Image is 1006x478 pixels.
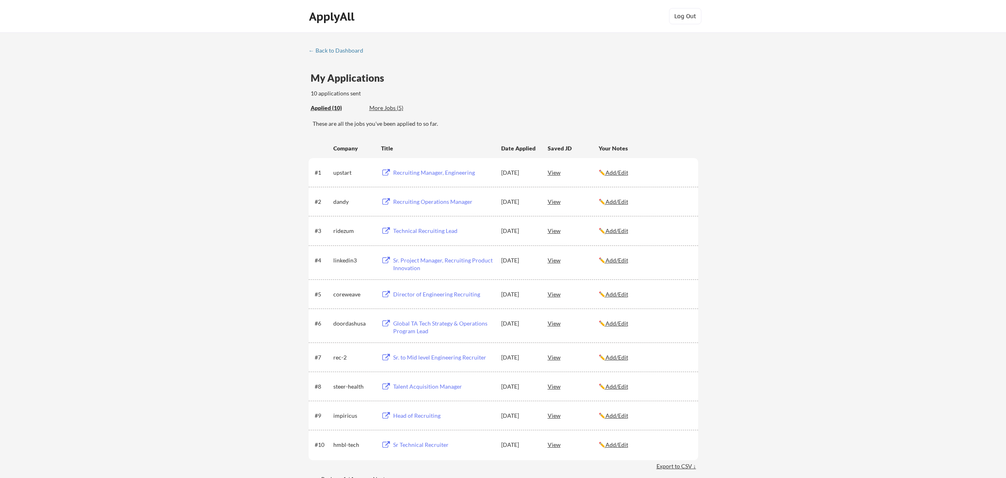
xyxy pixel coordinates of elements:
[606,227,628,234] u: Add/Edit
[501,412,537,420] div: [DATE]
[548,408,599,423] div: View
[311,89,467,97] div: 10 applications sent
[393,383,493,391] div: Talent Acquisition Manager
[333,383,374,391] div: steer-health
[333,169,374,177] div: upstart
[599,144,691,152] div: Your Notes
[606,198,628,205] u: Add/Edit
[501,256,537,264] div: [DATE]
[501,290,537,298] div: [DATE]
[393,441,493,449] div: Sr Technical Recruiter
[311,73,391,83] div: My Applications
[369,104,429,112] div: More Jobs (5)
[548,316,599,330] div: View
[501,227,537,235] div: [DATE]
[548,379,599,393] div: View
[313,120,698,128] div: These are all the jobs you've been applied to so far.
[501,441,537,449] div: [DATE]
[501,144,537,152] div: Date Applied
[333,256,374,264] div: linkedin3
[315,319,330,328] div: #6
[599,290,691,298] div: ✏️
[599,227,691,235] div: ✏️
[599,383,691,391] div: ✏️
[393,290,493,298] div: Director of Engineering Recruiting
[315,290,330,298] div: #5
[548,350,599,364] div: View
[393,353,493,362] div: Sr. to Mid level Engineering Recruiter
[501,169,537,177] div: [DATE]
[606,169,628,176] u: Add/Edit
[381,144,493,152] div: Title
[309,48,369,53] div: ← Back to Dashboard
[657,462,698,470] div: Export to CSV ↓
[548,253,599,267] div: View
[606,257,628,264] u: Add/Edit
[333,290,374,298] div: coreweave
[599,412,691,420] div: ✏️
[315,169,330,177] div: #1
[606,291,628,298] u: Add/Edit
[393,412,493,420] div: Head of Recruiting
[501,198,537,206] div: [DATE]
[333,198,374,206] div: dandy
[315,198,330,206] div: #2
[393,227,493,235] div: Technical Recruiting Lead
[333,319,374,328] div: doordashusa
[311,104,363,112] div: These are all the jobs you've been applied to so far.
[393,256,493,272] div: Sr. Project Manager, Recruiting Product Innovation
[599,198,691,206] div: ✏️
[333,441,374,449] div: hmbl-tech
[606,320,628,327] u: Add/Edit
[599,319,691,328] div: ✏️
[393,169,493,177] div: Recruiting Manager, Engineering
[333,227,374,235] div: ridezum
[333,412,374,420] div: impiricus
[548,287,599,301] div: View
[548,194,599,209] div: View
[501,383,537,391] div: [DATE]
[311,104,363,112] div: Applied (10)
[315,383,330,391] div: #8
[599,353,691,362] div: ✏️
[606,441,628,448] u: Add/Edit
[393,198,493,206] div: Recruiting Operations Manager
[548,437,599,452] div: View
[606,354,628,361] u: Add/Edit
[393,319,493,335] div: Global TA Tech Strategy & Operations Program Lead
[315,441,330,449] div: #10
[309,47,369,55] a: ← Back to Dashboard
[599,256,691,264] div: ✏️
[333,353,374,362] div: rec-2
[369,104,429,112] div: These are job applications we think you'd be a good fit for, but couldn't apply you to automatica...
[599,441,691,449] div: ✏️
[315,256,330,264] div: #4
[548,165,599,180] div: View
[333,144,374,152] div: Company
[669,8,701,24] button: Log Out
[599,169,691,177] div: ✏️
[315,353,330,362] div: #7
[315,227,330,235] div: #3
[548,141,599,155] div: Saved JD
[501,353,537,362] div: [DATE]
[315,412,330,420] div: #9
[548,223,599,238] div: View
[606,383,628,390] u: Add/Edit
[501,319,537,328] div: [DATE]
[606,412,628,419] u: Add/Edit
[309,10,357,23] div: ApplyAll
